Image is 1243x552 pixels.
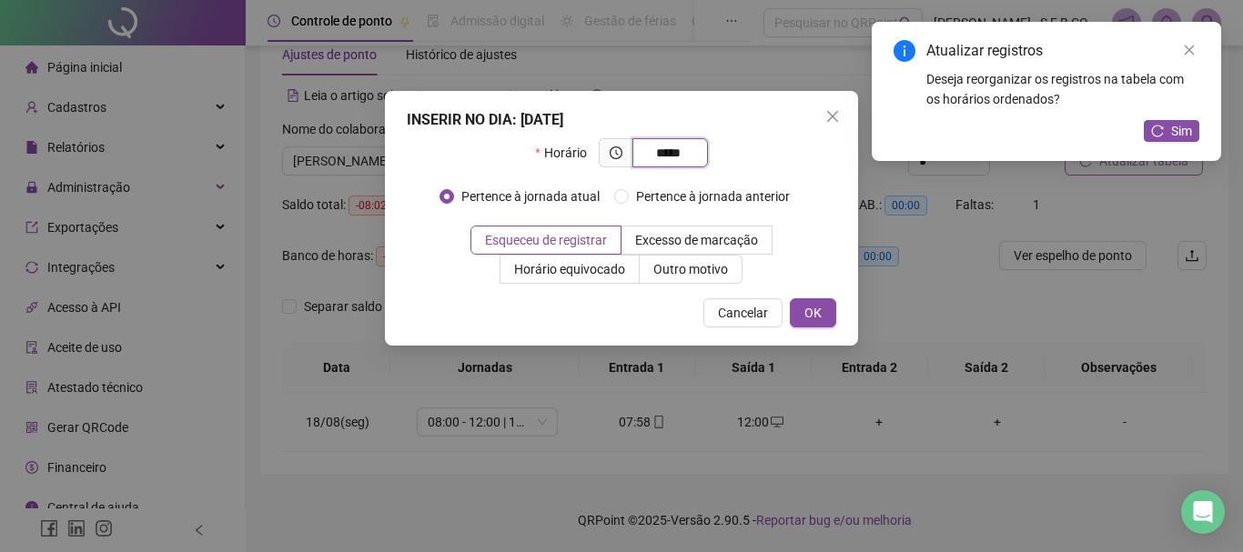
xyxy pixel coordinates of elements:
[1181,490,1225,534] div: Open Intercom Messenger
[703,298,783,327] button: Cancelar
[485,233,607,247] span: Esqueceu de registrar
[653,262,728,276] span: Outro motivo
[718,303,768,323] span: Cancelar
[535,138,598,167] label: Horário
[1183,44,1196,56] span: close
[804,303,822,323] span: OK
[407,109,836,131] div: INSERIR NO DIA : [DATE]
[926,40,1199,62] div: Atualizar registros
[514,262,625,276] span: Horário equivocado
[926,69,1199,109] div: Deseja reorganizar os registros na tabela com os horários ordenados?
[629,186,797,206] span: Pertence à jornada anterior
[1171,121,1192,141] span: Sim
[894,40,915,62] span: info-circle
[635,233,758,247] span: Excesso de marcação
[818,102,847,131] button: Close
[790,298,836,327] button: OK
[454,186,607,206] span: Pertence à jornada atual
[1179,40,1199,60] a: Close
[1151,125,1164,137] span: reload
[825,109,840,124] span: close
[1144,120,1199,142] button: Sim
[610,146,622,159] span: clock-circle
